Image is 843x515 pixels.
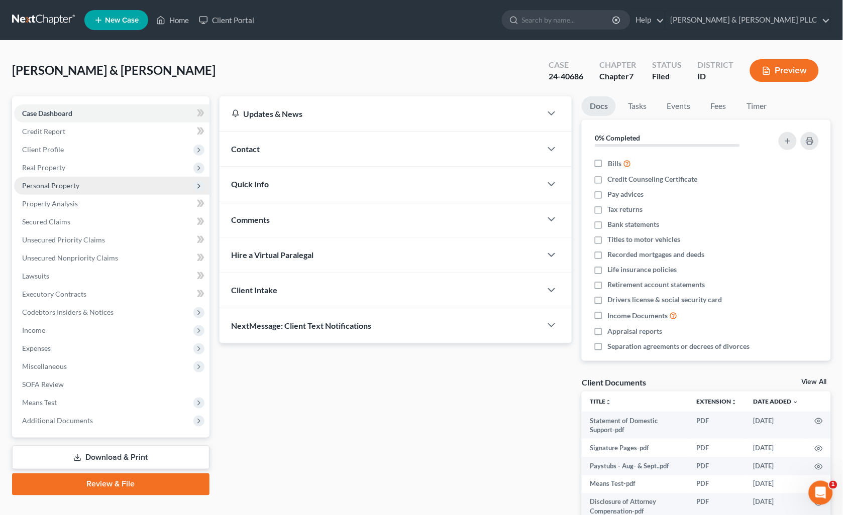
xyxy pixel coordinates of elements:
[652,71,682,82] div: Filed
[232,144,260,154] span: Contact
[22,380,64,389] span: SOFA Review
[22,308,114,316] span: Codebtors Insiders & Notices
[22,416,93,425] span: Additional Documents
[232,179,269,189] span: Quick Info
[689,457,746,475] td: PDF
[14,213,209,231] a: Secured Claims
[608,295,722,305] span: Drivers license & social security card
[608,311,668,321] span: Income Documents
[232,285,278,295] span: Client Intake
[608,159,621,169] span: Bills
[582,457,689,475] td: Paystubs - Aug- & Sept..pdf
[659,96,698,116] a: Events
[232,250,314,260] span: Hire a Virtual Paralegal
[829,481,837,489] span: 1
[232,108,530,119] div: Updates & News
[22,199,78,208] span: Property Analysis
[232,321,372,330] span: NextMessage: Client Text Notifications
[22,181,79,190] span: Personal Property
[22,235,105,244] span: Unsecured Priority Claims
[14,195,209,213] a: Property Analysis
[608,219,660,229] span: Bank statements
[22,362,67,370] span: Miscellaneous
[689,412,746,439] td: PDF
[750,59,819,82] button: Preview
[14,231,209,249] a: Unsecured Priority Claims
[608,265,677,275] span: Life insurance policies
[12,63,216,77] span: [PERSON_NAME] & [PERSON_NAME]
[605,399,611,405] i: unfold_more
[22,272,49,280] span: Lawsuits
[14,375,209,394] a: SOFA Review
[22,326,45,334] span: Income
[22,145,64,154] span: Client Profile
[22,127,65,136] span: Credit Report
[14,104,209,122] a: Case Dashboard
[22,109,72,117] span: Case Dashboard
[689,439,746,457] td: PDF
[702,96,734,116] a: Fees
[14,249,209,267] a: Unsecured Nonpriority Claims
[590,398,611,405] a: Titleunfold_more
[652,59,682,71] div: Status
[22,398,57,407] span: Means Test
[746,475,807,493] td: [DATE]
[582,439,689,457] td: Signature Pages-pdf
[746,457,807,475] td: [DATE]
[698,71,734,82] div: ID
[599,71,636,82] div: Chapter
[22,290,86,298] span: Executory Contracts
[802,378,827,385] a: View All
[608,280,705,290] span: Retirement account statements
[595,134,640,142] strong: 0% Completed
[22,217,70,226] span: Secured Claims
[12,473,209,495] a: Review & File
[608,249,705,260] span: Recorded mortgages and deeds
[522,11,614,29] input: Search by name...
[631,11,665,29] a: Help
[14,285,209,303] a: Executory Contracts
[629,71,634,81] span: 7
[608,174,698,184] span: Credit Counseling Certificate
[608,204,643,214] span: Tax returns
[582,412,689,439] td: Statement of Domestic Support-pdf
[689,475,746,493] td: PDF
[793,399,799,405] i: expand_more
[599,59,636,71] div: Chapter
[14,267,209,285] a: Lawsuits
[809,481,833,505] iframe: Intercom live chat
[22,344,51,352] span: Expenses
[549,71,583,82] div: 24-40686
[608,189,644,199] span: Pay advices
[549,59,583,71] div: Case
[14,122,209,141] a: Credit Report
[666,11,830,29] a: [PERSON_NAME] & [PERSON_NAME] PLLC
[697,398,737,405] a: Extensionunfold_more
[105,17,139,24] span: New Case
[731,399,737,405] i: unfold_more
[608,341,750,351] span: Separation agreements or decrees of divorces
[194,11,259,29] a: Client Portal
[12,446,209,469] a: Download & Print
[22,253,118,262] span: Unsecured Nonpriority Claims
[232,215,270,224] span: Comments
[620,96,655,116] a: Tasks
[608,326,663,336] span: Appraisal reports
[151,11,194,29] a: Home
[739,96,775,116] a: Timer
[698,59,734,71] div: District
[22,163,65,172] span: Real Property
[746,439,807,457] td: [DATE]
[608,234,681,244] span: Titles to motor vehicles
[746,412,807,439] td: [DATE]
[582,377,646,388] div: Client Documents
[582,475,689,493] td: Means Test-pdf
[582,96,616,116] a: Docs
[754,398,799,405] a: Date Added expand_more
